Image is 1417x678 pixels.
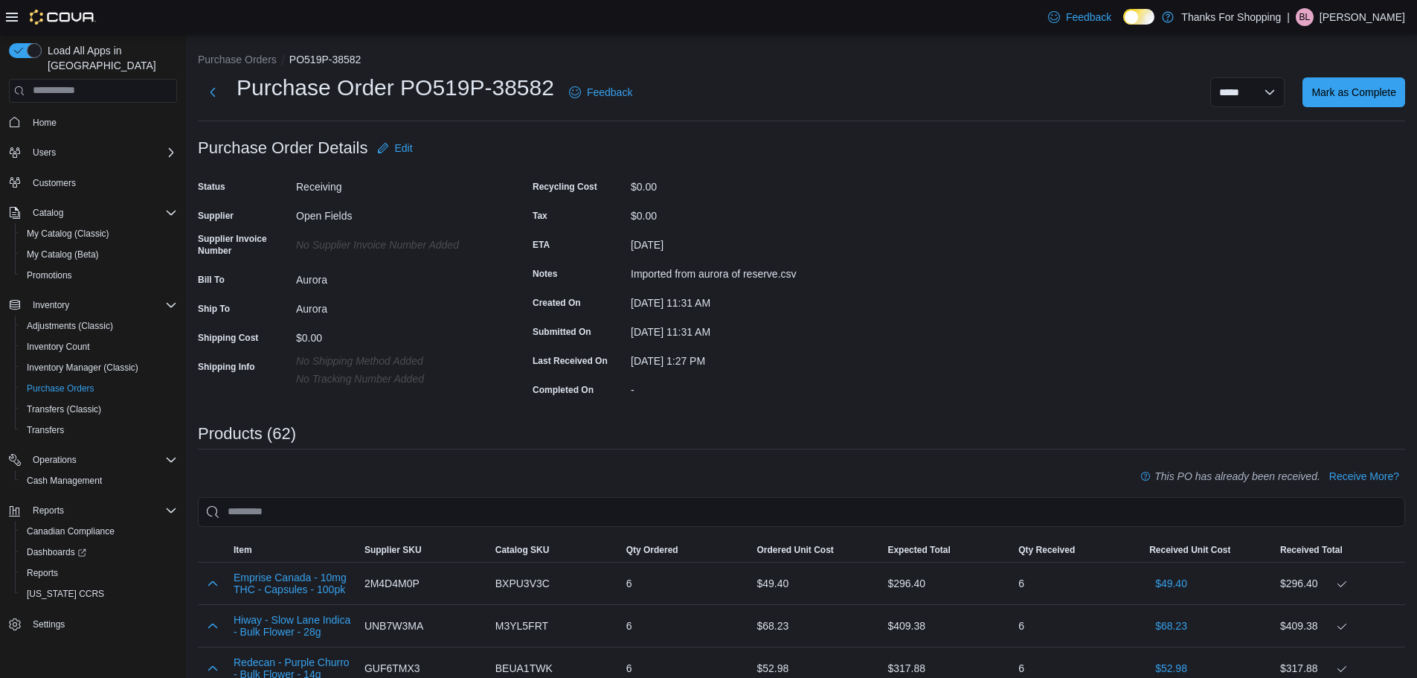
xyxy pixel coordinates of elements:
[533,355,608,367] label: Last Received On
[1149,544,1230,556] span: Received Unit Cost
[533,210,547,222] label: Tax
[234,572,353,595] button: Emprise Canada - 10mg THC - Capsules - 100pk
[21,585,177,603] span: Washington CCRS
[21,400,107,418] a: Transfers (Classic)
[533,239,550,251] label: ETA
[364,617,423,635] span: UNB7W3MA
[27,475,102,487] span: Cash Management
[21,472,108,490] a: Cash Management
[27,502,177,519] span: Reports
[533,297,581,309] label: Created On
[198,361,255,373] label: Shipping Info
[1012,538,1143,562] button: Qty Received
[27,144,177,161] span: Users
[1323,461,1405,491] button: Receive More?
[21,380,177,397] span: Purchase Orders
[27,341,90,353] span: Inventory Count
[33,618,65,630] span: Settings
[533,326,591,338] label: Submitted On
[631,378,830,396] div: -
[21,585,110,603] a: [US_STATE] CCRS
[27,144,62,161] button: Users
[27,615,177,633] span: Settings
[27,296,75,314] button: Inventory
[15,399,183,420] button: Transfers (Classic)
[27,403,101,415] span: Transfers (Classic)
[33,177,76,189] span: Customers
[1155,576,1187,591] span: $49.40
[21,266,177,284] span: Promotions
[881,569,1012,598] div: $296.40
[9,106,177,674] nav: Complex example
[15,563,183,583] button: Reports
[15,542,183,563] a: Dashboards
[15,244,183,265] button: My Catalog (Beta)
[3,295,183,316] button: Inventory
[27,502,70,519] button: Reports
[1280,659,1399,677] div: $317.88
[15,357,183,378] button: Inventory Manager (Classic)
[27,546,86,558] span: Dashboards
[42,43,177,73] span: Load All Apps in [GEOGRAPHIC_DATA]
[620,538,751,562] button: Qty Ordered
[631,349,830,367] div: [DATE] 1:27 PM
[27,383,94,394] span: Purchase Orders
[21,225,115,243] a: My Catalog (Classic)
[3,112,183,133] button: Home
[395,141,413,156] span: Edit
[533,384,594,396] label: Completed On
[15,420,183,441] button: Transfers
[887,544,950,556] span: Expected Total
[21,564,64,582] a: Reports
[21,421,70,439] a: Transfers
[296,373,495,385] p: No Tracking Number added
[27,567,58,579] span: Reports
[495,617,548,635] span: M3YL5FRT
[751,569,882,598] div: $49.40
[27,228,109,240] span: My Catalog (Classic)
[1123,9,1154,25] input: Dark Mode
[289,54,362,65] button: PO519P-38582
[495,575,550,592] span: BXPU3V3C
[27,249,99,260] span: My Catalog (Beta)
[198,52,1405,70] nav: An example of EuiBreadcrumbs
[15,470,183,491] button: Cash Management
[21,338,96,356] a: Inventory Count
[1066,10,1111,25] span: Feedback
[296,233,495,251] div: No Supplier Invoice Number added
[881,538,1012,562] button: Expected Total
[1280,575,1399,592] div: $296.40
[27,615,71,633] a: Settings
[751,611,882,641] div: $68.23
[198,210,234,222] label: Supplier
[21,338,177,356] span: Inventory Count
[1012,611,1143,641] div: 6
[296,297,495,315] div: Aurora
[3,450,183,470] button: Operations
[364,659,420,677] span: GUF6TMX3
[228,538,359,562] button: Item
[296,355,495,367] p: No Shipping Method added
[631,175,830,193] div: $0.00
[27,114,62,132] a: Home
[1042,2,1117,32] a: Feedback
[1299,8,1311,26] span: Bl
[198,77,228,107] button: Next
[15,223,183,244] button: My Catalog (Classic)
[27,588,104,600] span: [US_STATE] CCRS
[21,359,144,377] a: Inventory Manager (Classic)
[631,204,830,222] div: $0.00
[21,317,119,335] a: Adjustments (Classic)
[27,362,138,374] span: Inventory Manager (Classic)
[21,522,121,540] a: Canadian Compliance
[21,359,177,377] span: Inventory Manager (Classic)
[33,147,56,159] span: Users
[631,320,830,338] div: [DATE] 11:31 AM
[27,173,177,192] span: Customers
[3,202,183,223] button: Catalog
[1280,617,1399,635] div: $409.38
[21,225,177,243] span: My Catalog (Classic)
[15,521,183,542] button: Canadian Compliance
[587,85,632,100] span: Feedback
